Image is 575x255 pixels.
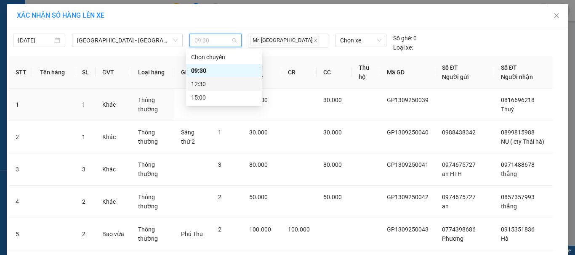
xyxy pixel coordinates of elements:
[442,226,476,233] span: 0774398686
[501,203,517,210] span: thắng
[501,171,517,177] span: thắng
[131,56,174,89] th: Loại hàng
[288,226,310,233] span: 100.000
[387,97,429,103] span: GP1309250039
[186,50,262,64] div: Chọn chuyến
[218,161,221,168] span: 3
[173,38,178,43] span: down
[181,129,195,145] span: Sáng thứ 2
[96,56,131,89] th: ĐVT
[442,161,476,168] span: 0974675727
[131,218,174,250] td: Thông thường
[82,101,85,108] span: 1
[250,36,319,45] span: Mr. [GEOGRAPHIC_DATA]
[218,226,221,233] span: 2
[96,121,131,153] td: Khác
[501,74,533,80] span: Người nhận
[442,129,476,136] span: 0988438342
[191,66,257,75] div: 09:30
[501,226,535,233] span: 0915351836
[9,153,33,186] td: 3
[17,11,104,19] span: XÁC NHẬN SỐ HÀNG LÊN XE
[82,134,85,140] span: 1
[340,34,381,47] span: Chọn xe
[323,194,342,200] span: 50.000
[131,186,174,218] td: Thông thường
[553,12,560,19] span: close
[249,226,271,233] span: 100.000
[393,43,413,52] span: Loại xe:
[501,129,535,136] span: 0899815988
[33,56,75,89] th: Tên hàng
[387,194,429,200] span: GP1309250042
[131,121,174,153] td: Thông thường
[314,38,318,42] span: close
[191,53,257,62] div: Chọn chuyến
[501,235,508,242] span: Hà
[317,56,352,89] th: CC
[442,171,462,177] span: an HTH
[323,129,342,136] span: 30.000
[174,56,211,89] th: Ghi chú
[218,194,221,200] span: 2
[501,194,535,200] span: 0857357993
[75,56,96,89] th: SL
[352,56,380,89] th: Thu hộ
[82,166,85,173] span: 3
[442,74,469,80] span: Người gửi
[9,218,33,250] td: 5
[249,194,268,200] span: 50.000
[249,161,268,168] span: 80.000
[442,203,449,210] span: an
[442,194,476,200] span: 0974675727
[9,121,33,153] td: 2
[380,56,435,89] th: Mã GD
[96,218,131,250] td: Bao vừa
[18,36,53,45] input: 14/09/2025
[501,64,517,71] span: Số ĐT
[442,235,463,242] span: Phương
[218,129,221,136] span: 1
[191,79,257,89] div: 12:30
[191,93,257,102] div: 15:00
[77,34,178,47] span: Hà Nội - Phủ Lý
[96,89,131,121] td: Khác
[9,89,33,121] td: 1
[82,198,85,205] span: 2
[323,161,342,168] span: 80.000
[82,231,85,237] span: 2
[281,56,317,89] th: CR
[323,97,342,103] span: 30.000
[387,161,429,168] span: GP1309250041
[387,226,429,233] span: GP1309250043
[393,34,412,43] span: Số ghế:
[131,153,174,186] td: Thông thường
[501,161,535,168] span: 0971488678
[387,129,429,136] span: GP1309250040
[96,186,131,218] td: Khác
[501,138,544,145] span: NỤ ( cty Thái hà)
[181,231,203,237] span: Phú Thu
[545,4,568,28] button: Close
[9,186,33,218] td: 4
[249,129,268,136] span: 30.000
[96,153,131,186] td: Khác
[442,64,458,71] span: Số ĐT
[194,34,237,47] span: 09:30
[501,106,514,113] span: Thuý
[131,89,174,121] td: Thông thường
[393,34,417,43] div: 0
[9,56,33,89] th: STT
[501,97,535,103] span: 0816696218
